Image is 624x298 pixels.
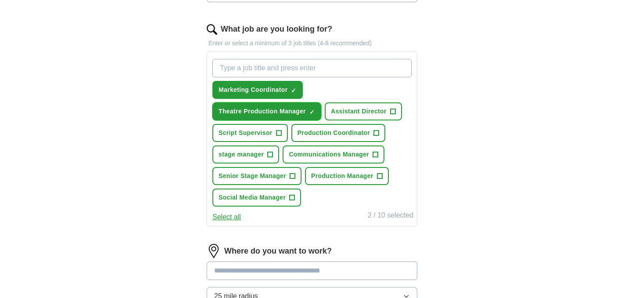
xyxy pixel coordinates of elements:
span: ✓ [309,109,315,116]
button: Production Coordinator [291,124,386,142]
span: Senior Stage Manager [219,171,286,181]
button: Marketing Coordinator✓ [212,81,303,99]
button: stage manager [212,145,279,164]
label: What job are you looking for? [221,23,332,35]
img: location.png [207,244,221,258]
button: Theatre Production Manager✓ [212,102,321,120]
button: Production Manager [305,167,389,185]
span: Assistant Director [331,107,387,116]
img: search.png [207,24,217,35]
span: Script Supervisor [219,128,273,138]
span: Communications Manager [289,150,369,159]
button: Script Supervisor [212,124,288,142]
span: Production Coordinator [298,128,370,138]
label: Where do you want to work? [224,245,332,257]
span: stage manager [219,150,264,159]
div: 2 / 10 selected [368,210,413,222]
input: Type a job title and press enter [212,59,412,77]
button: Assistant Director [325,102,402,120]
button: Senior Stage Manager [212,167,301,185]
button: Social Media Manager [212,189,301,207]
span: Production Manager [311,171,373,181]
span: Social Media Manager [219,193,286,202]
span: ✓ [291,87,296,94]
button: Select all [212,212,241,222]
span: Theatre Production Manager [219,107,306,116]
p: Enter or select a minimum of 3 job titles (4-8 recommended) [207,39,417,48]
span: Marketing Coordinator [219,85,287,94]
button: Communications Manager [283,145,384,164]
